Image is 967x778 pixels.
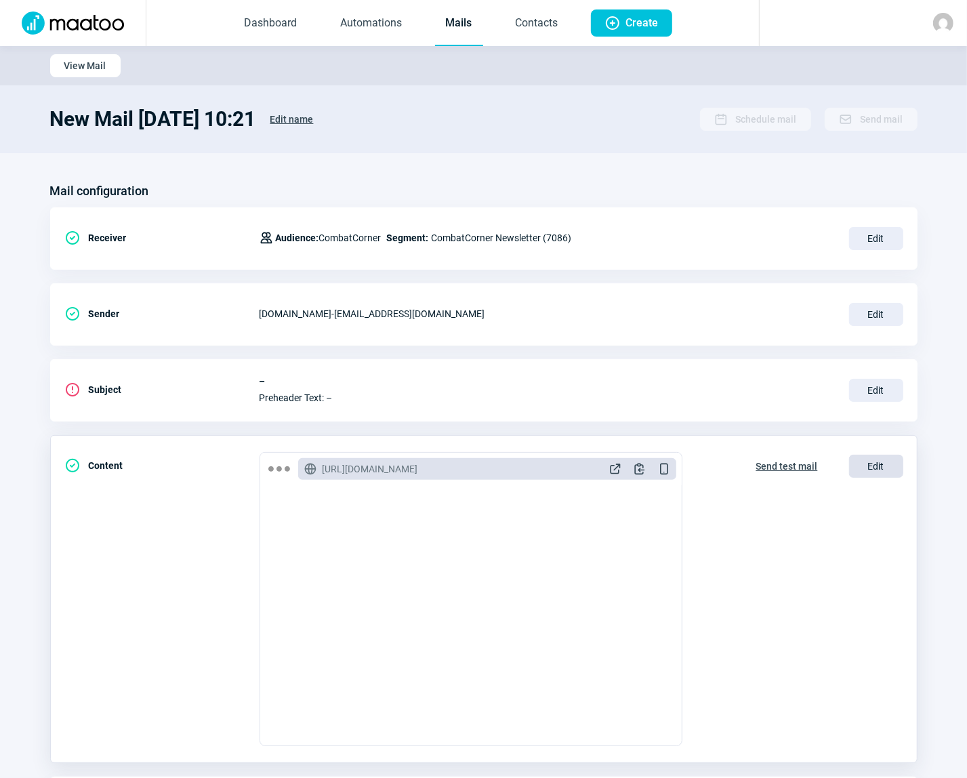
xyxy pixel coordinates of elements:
[50,180,149,202] h3: Mail configuration
[14,12,132,35] img: Logo
[626,9,659,37] span: Create
[330,1,413,46] a: Automations
[849,227,903,250] span: Edit
[700,108,811,131] button: Schedule mail
[64,300,260,327] div: Sender
[849,303,903,326] span: Edit
[736,108,797,130] span: Schedule mail
[387,230,429,246] span: Segment:
[64,224,260,251] div: Receiver
[276,230,382,246] span: CombatCorner
[234,1,308,46] a: Dashboard
[323,462,418,476] span: [URL][DOMAIN_NAME]
[260,300,833,327] div: [DOMAIN_NAME] - [EMAIL_ADDRESS][DOMAIN_NAME]
[260,376,833,387] span: –
[505,1,569,46] a: Contacts
[260,224,572,251] div: CombatCorner Newsletter (7086)
[933,13,953,33] img: avatar
[742,452,832,478] button: Send test mail
[435,1,483,46] a: Mails
[861,108,903,130] span: Send mail
[270,108,314,130] span: Edit name
[50,107,256,131] h1: New Mail [DATE] 10:21
[825,108,918,131] button: Send mail
[849,379,903,402] span: Edit
[756,455,818,477] span: Send test mail
[849,455,903,478] span: Edit
[591,9,672,37] button: Create
[64,452,260,479] div: Content
[256,107,328,131] button: Edit name
[260,392,833,403] span: Preheader Text: –
[64,55,106,77] span: View Mail
[64,376,260,403] div: Subject
[276,232,319,243] span: Audience:
[50,54,121,77] button: View Mail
